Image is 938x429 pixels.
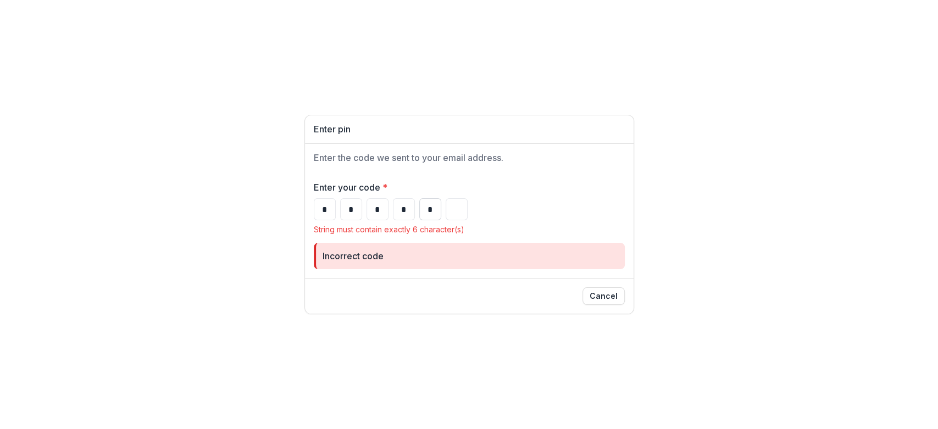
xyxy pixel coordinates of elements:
[314,181,618,194] label: Enter your code
[446,198,468,220] input: Please enter your pin code
[367,198,388,220] input: Please enter your pin code
[340,198,362,220] input: Please enter your pin code
[323,249,384,263] div: Incorrect code
[419,198,441,220] input: Please enter your pin code
[393,198,415,220] input: Please enter your pin code
[314,124,625,135] h1: Enter pin
[314,153,625,163] h2: Enter the code we sent to your email address.
[314,225,625,234] div: String must contain exactly 6 character(s)
[582,287,625,305] button: Cancel
[314,198,336,220] input: Please enter your pin code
